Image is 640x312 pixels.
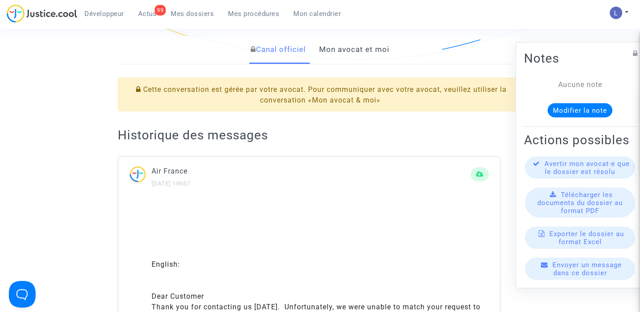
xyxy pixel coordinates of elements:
a: Développeur [77,7,131,20]
div: English: [152,259,489,270]
a: Mon avocat et moi [319,35,389,64]
button: Modifier la note [548,103,612,117]
a: Mon calendrier [286,7,348,20]
div: Aucune note [537,79,623,90]
a: Canal officiel [251,35,306,64]
span: Mes procédures [228,10,279,18]
span: Mes dossiers [171,10,214,18]
div: 99 [155,5,166,16]
p: Air France [152,166,471,177]
a: Mes dossiers [164,7,221,20]
img: jc-logo.svg [7,4,77,23]
span: Exporter le dossier au format Excel [549,229,624,245]
span: Mon calendrier [293,10,341,18]
span: Actus [138,10,157,18]
h2: Notes [524,50,636,66]
a: Mes procédures [221,7,286,20]
iframe: Help Scout Beacon - Open [9,281,36,308]
span: Développeur [84,10,124,18]
img: AATXAJzI13CaqkJmx-MOQUbNyDE09GJ9dorwRvFSQZdH=s96-c [610,7,622,19]
div: Cette conversation est gérée par votre avocat. Pour communiquer avec votre avocat, veuillez utili... [118,78,523,111]
small: [DATE] 19h57 [152,180,190,187]
span: Avertir mon avocat·e que le dossier est résolu [544,159,630,175]
h2: Historique des messages [118,127,523,143]
h2: Actions possibles [524,132,636,147]
a: 99Actus [131,7,164,20]
span: Télécharger les documents du dossier au format PDF [537,190,623,214]
img: ... [129,166,152,188]
span: Envoyer un message dans ce dossier [552,261,622,276]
